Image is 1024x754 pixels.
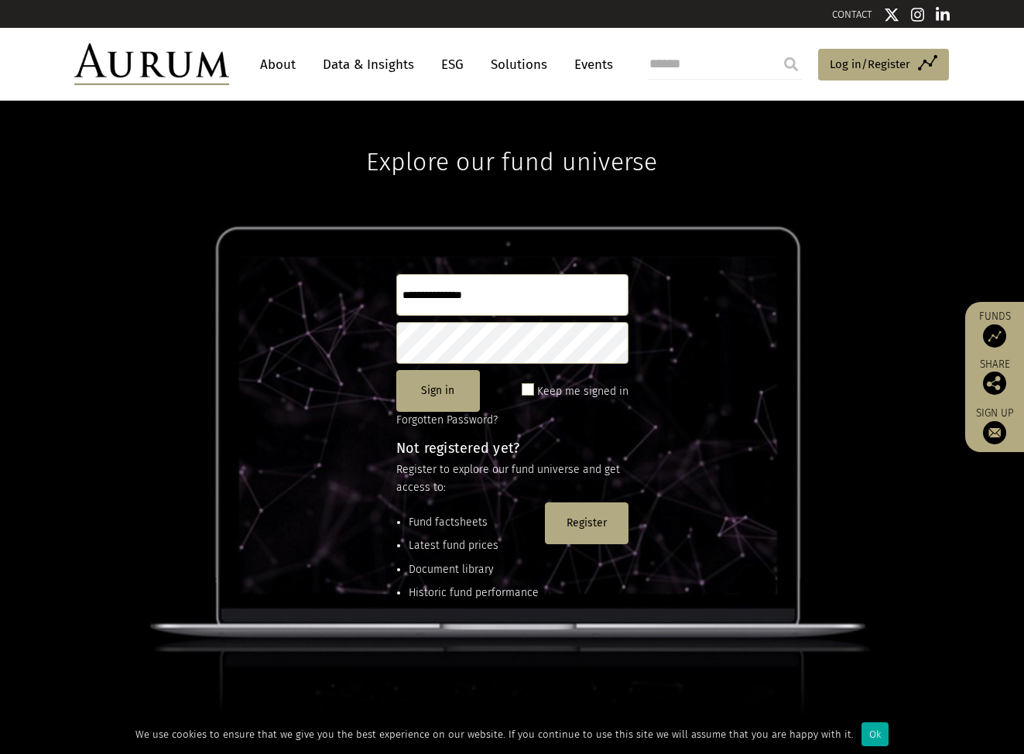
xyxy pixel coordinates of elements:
[396,461,628,496] p: Register to explore our fund universe and get access to:
[884,7,899,22] img: Twitter icon
[973,359,1016,395] div: Share
[396,441,628,455] h4: Not registered yet?
[483,50,555,79] a: Solutions
[983,324,1006,348] img: Access Funds
[983,421,1006,444] img: Sign up to our newsletter
[409,537,539,554] li: Latest fund prices
[911,7,925,22] img: Instagram icon
[409,514,539,531] li: Fund factsheets
[832,9,872,20] a: CONTACT
[936,7,950,22] img: Linkedin icon
[433,50,471,79] a: ESG
[567,50,613,79] a: Events
[830,55,910,74] span: Log in/Register
[366,101,657,177] h1: Explore our fund universe
[973,406,1016,444] a: Sign up
[409,584,539,601] li: Historic fund performance
[818,49,949,81] a: Log in/Register
[776,49,807,80] input: Submit
[861,722,889,746] div: Ok
[252,50,303,79] a: About
[973,310,1016,348] a: Funds
[983,372,1006,395] img: Share this post
[409,561,539,578] li: Document library
[545,502,628,544] button: Register
[315,50,422,79] a: Data & Insights
[396,370,480,412] button: Sign in
[537,382,628,401] label: Keep me signed in
[396,413,498,427] a: Forgotten Password?
[74,43,229,85] img: Aurum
